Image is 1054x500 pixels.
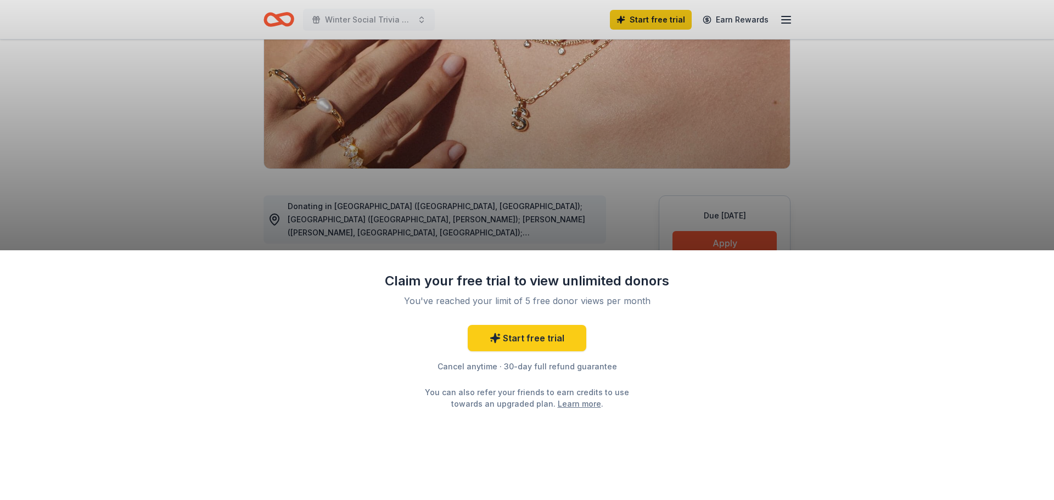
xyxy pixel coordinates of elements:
[397,294,657,307] div: You've reached your limit of 5 free donor views per month
[384,360,670,373] div: Cancel anytime · 30-day full refund guarantee
[468,325,586,351] a: Start free trial
[558,398,601,409] a: Learn more
[415,386,639,409] div: You can also refer your friends to earn credits to use towards an upgraded plan. .
[384,272,670,290] div: Claim your free trial to view unlimited donors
